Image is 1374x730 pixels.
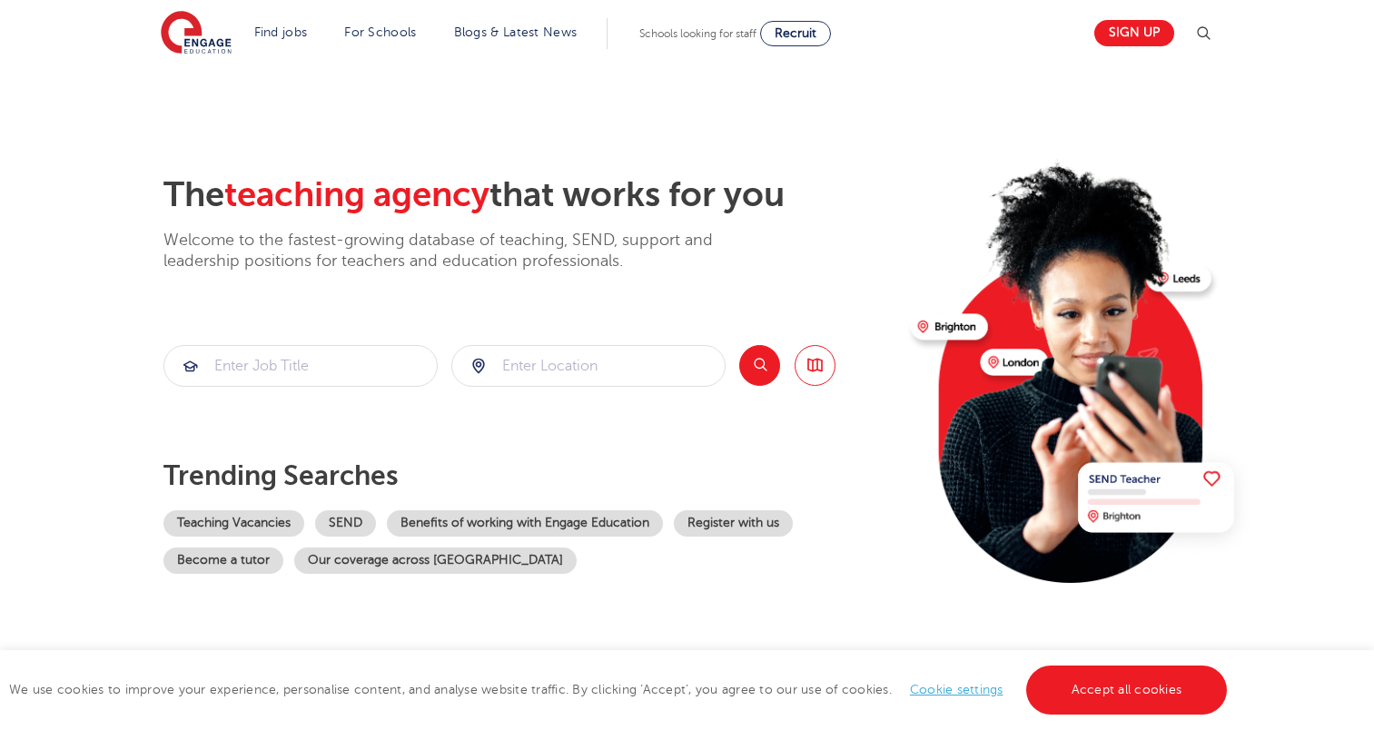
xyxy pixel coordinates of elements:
a: Accept all cookies [1026,666,1228,715]
a: Become a tutor [163,547,283,574]
a: Our coverage across [GEOGRAPHIC_DATA] [294,547,577,574]
span: Schools looking for staff [639,27,756,40]
img: Engage Education [161,11,232,56]
a: Sign up [1094,20,1174,46]
a: Blogs & Latest News [454,25,578,39]
a: Find jobs [254,25,308,39]
a: Benefits of working with Engage Education [387,510,663,537]
div: Submit [163,345,438,387]
p: Trending searches [163,459,896,492]
input: Submit [164,346,437,386]
button: Search [739,345,780,386]
a: Register with us [674,510,793,537]
span: teaching agency [224,175,489,214]
h2: The that works for you [163,174,896,216]
a: For Schools [344,25,416,39]
span: We use cookies to improve your experience, personalise content, and analyse website traffic. By c... [9,683,1231,696]
span: Recruit [775,26,816,40]
p: Welcome to the fastest-growing database of teaching, SEND, support and leadership positions for t... [163,230,763,272]
a: Teaching Vacancies [163,510,304,537]
a: SEND [315,510,376,537]
a: Cookie settings [910,683,1003,696]
input: Submit [452,346,725,386]
a: Recruit [760,21,831,46]
div: Submit [451,345,726,387]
